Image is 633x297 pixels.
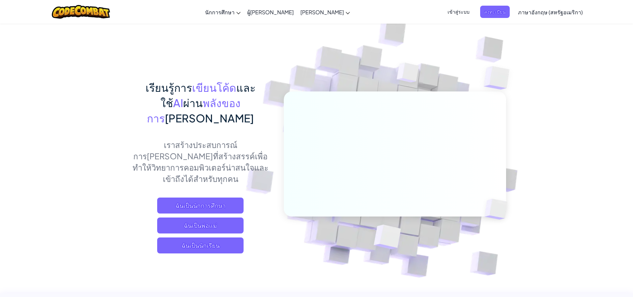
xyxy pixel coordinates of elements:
[471,50,528,106] img: ลูกบาศก์ทับซ้อนกัน
[181,241,220,249] font: ฉันเป็นนักเรียน
[183,96,203,109] font: ผ่าน
[202,3,244,21] a: นักการศึกษา
[297,3,353,21] a: [PERSON_NAME]
[165,111,254,125] font: [PERSON_NAME]
[184,222,217,229] font: ฉันเป็นพ่อแม่
[247,9,294,16] font: ผู้[PERSON_NAME]
[473,185,523,233] img: ลูกบาศก์ทับซ้อนกัน
[157,198,244,214] a: ฉันเป็นนักการศึกษา
[384,50,432,99] img: ลูกบาศก์ทับซ้อนกัน
[173,96,183,109] font: AI
[515,3,586,21] a: ภาษาอังกฤษ (สหรัฐอเมริกา)
[444,6,474,18] button: เข้าสู่ระบบ
[157,218,244,233] a: ฉันเป็นพ่อแม่
[133,140,268,184] font: เราสร้างประสบการณ์การ[PERSON_NAME]ที่สร้างสรรค์เพื่อทำให้วิทยาการคอมพิวเตอร์น่าสนใจและเข้าถึงได้ส...
[480,6,510,18] button: ลงทะเบียน
[518,9,583,16] font: ภาษาอังกฤษ (สหรัฐอเมริกา)
[192,81,236,94] font: เขียนโค้ด
[300,9,344,16] font: [PERSON_NAME]
[146,81,192,94] font: เรียนรู้การ
[52,5,110,19] img: โลโก้ CodeCombat
[484,9,506,15] font: ลงทะเบียน
[157,237,244,253] button: ฉันเป็นนักเรียน
[175,202,226,209] font: ฉันเป็นนักการศึกษา
[205,9,235,16] font: นักการศึกษา
[244,3,297,21] a: ผู้[PERSON_NAME]
[448,9,470,15] font: เข้าสู่ระบบ
[357,211,417,266] img: ลูกบาศก์ทับซ้อนกัน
